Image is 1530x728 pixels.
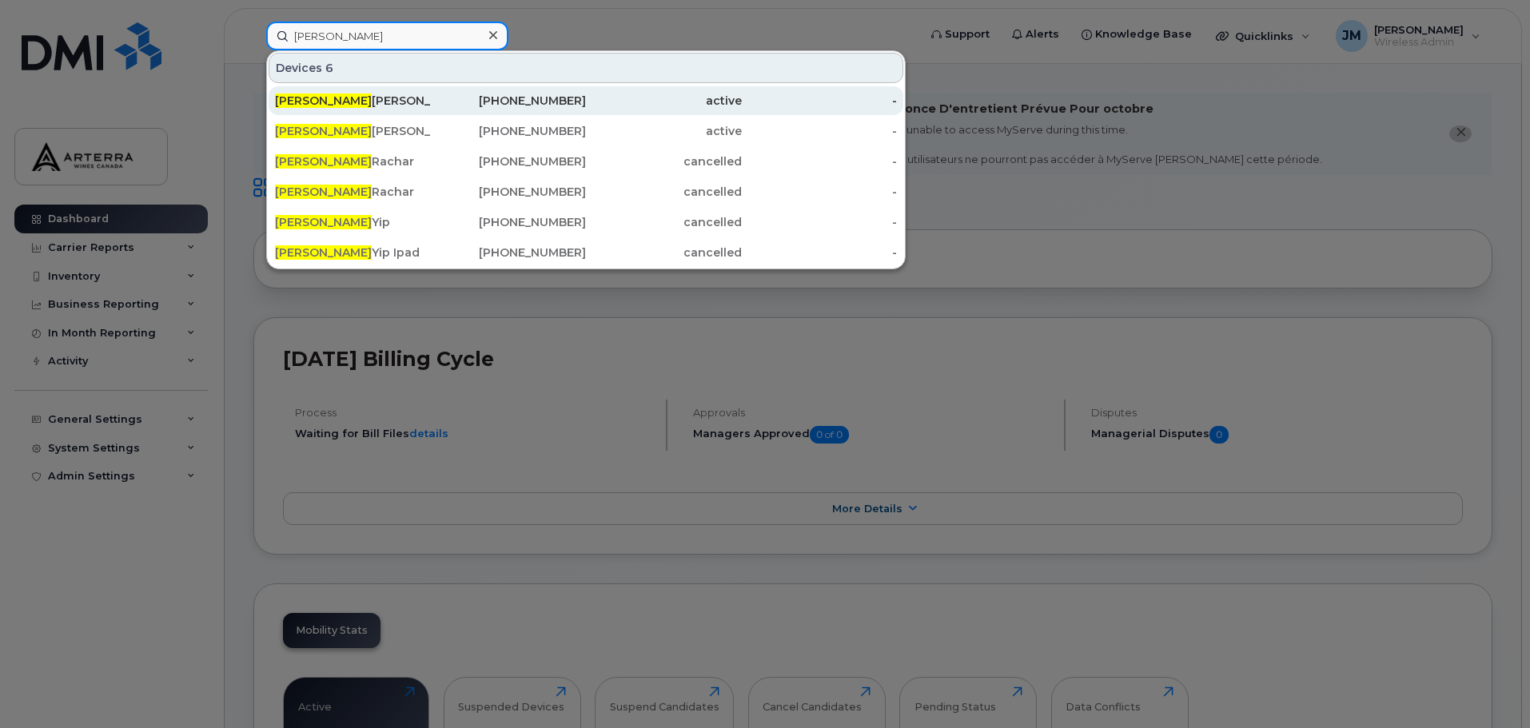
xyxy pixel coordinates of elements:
[431,153,587,169] div: [PHONE_NUMBER]
[275,215,372,229] span: [PERSON_NAME]
[269,117,903,145] a: [PERSON_NAME][PERSON_NAME][PHONE_NUMBER]active-
[269,147,903,176] a: [PERSON_NAME]Rachar[PHONE_NUMBER]cancelled-
[269,208,903,237] a: [PERSON_NAME]Yip[PHONE_NUMBER]cancelled-
[742,214,898,230] div: -
[431,184,587,200] div: [PHONE_NUMBER]
[586,245,742,261] div: cancelled
[586,184,742,200] div: cancelled
[586,93,742,109] div: active
[275,185,372,199] span: [PERSON_NAME]
[586,123,742,139] div: active
[275,184,431,200] div: Rachar
[742,184,898,200] div: -
[325,60,333,76] span: 6
[742,93,898,109] div: -
[269,86,903,115] a: [PERSON_NAME][PERSON_NAME][PHONE_NUMBER]active-
[431,214,587,230] div: [PHONE_NUMBER]
[431,123,587,139] div: [PHONE_NUMBER]
[269,53,903,83] div: Devices
[275,245,372,260] span: [PERSON_NAME]
[742,123,898,139] div: -
[275,153,431,169] div: Rachar
[431,245,587,261] div: [PHONE_NUMBER]
[275,124,372,138] span: [PERSON_NAME]
[275,154,372,169] span: [PERSON_NAME]
[275,93,431,109] div: [PERSON_NAME]
[431,93,587,109] div: [PHONE_NUMBER]
[586,153,742,169] div: cancelled
[275,93,372,108] span: [PERSON_NAME]
[742,245,898,261] div: -
[586,214,742,230] div: cancelled
[275,245,431,261] div: Yip Ipad
[275,123,431,139] div: [PERSON_NAME]
[275,214,431,230] div: Yip
[269,238,903,267] a: [PERSON_NAME]Yip Ipad[PHONE_NUMBER]cancelled-
[269,177,903,206] a: [PERSON_NAME]Rachar[PHONE_NUMBER]cancelled-
[742,153,898,169] div: -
